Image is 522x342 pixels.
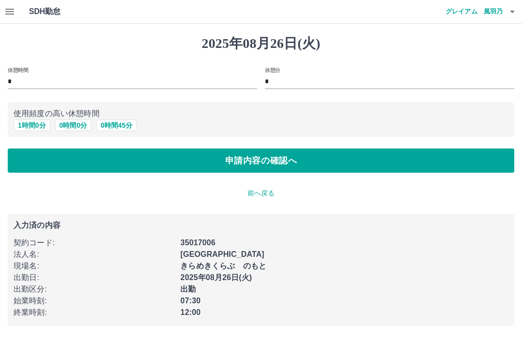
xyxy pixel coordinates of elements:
[180,250,264,258] b: [GEOGRAPHIC_DATA]
[180,285,196,293] b: 出勤
[180,273,252,282] b: 2025年08月26日(火)
[14,272,174,283] p: 出勤日 :
[180,262,266,270] b: きらめきくらぶ のもと
[14,260,174,272] p: 現場名 :
[96,119,136,131] button: 0時間45分
[265,66,280,74] label: 休憩分
[14,307,174,318] p: 終業時刻 :
[8,188,514,198] p: 前へ戻る
[14,295,174,307] p: 始業時刻 :
[180,238,215,247] b: 35017006
[55,119,92,131] button: 0時間0分
[14,222,508,229] p: 入力済の内容
[8,66,28,74] label: 休憩時間
[180,297,201,305] b: 07:30
[14,249,174,260] p: 法人名 :
[14,119,50,131] button: 1時間0分
[8,149,514,173] button: 申請内容の確認へ
[14,283,174,295] p: 出勤区分 :
[180,308,201,316] b: 12:00
[14,237,174,249] p: 契約コード :
[14,108,508,119] p: 使用頻度の高い休憩時間
[8,35,514,52] h1: 2025年08月26日(火)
